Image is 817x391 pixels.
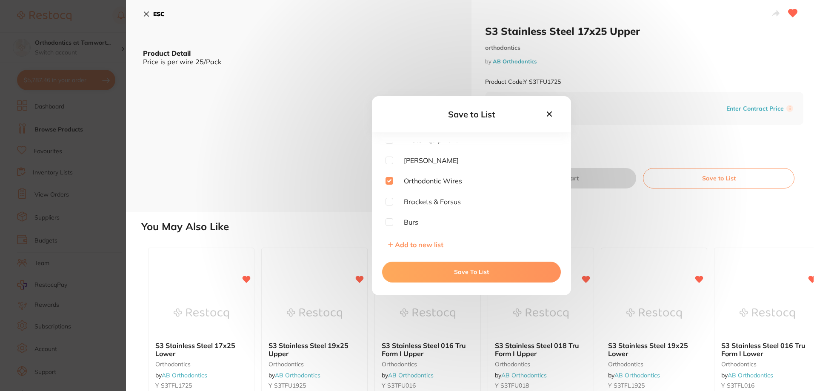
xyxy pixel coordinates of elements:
span: Orthodontic Wires [393,177,462,185]
span: [PERSON_NAME] [393,157,459,164]
span: Photo Equipment [393,136,458,144]
span: Add to new list [395,240,443,249]
span: Brackets & Forsus [393,198,461,205]
button: Save To List [382,262,561,282]
span: Burs [393,218,418,226]
button: Add to new list [386,240,446,249]
span: Save to List [448,109,495,120]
